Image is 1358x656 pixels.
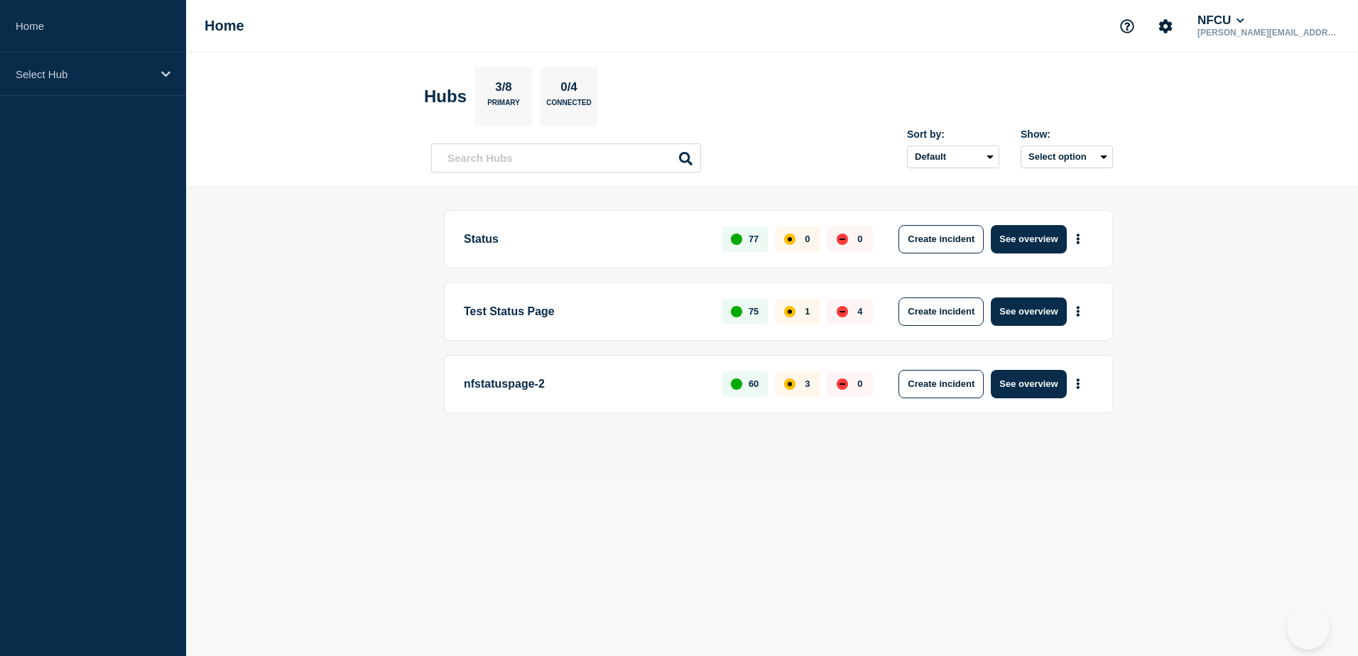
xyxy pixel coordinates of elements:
button: Support [1112,11,1142,41]
p: nfstatuspage-2 [464,370,706,398]
p: 0/4 [555,80,583,99]
button: NFCU [1195,13,1247,28]
div: affected [784,234,795,245]
button: See overview [991,297,1066,326]
div: affected [784,306,795,317]
p: Select Hub [16,68,152,80]
p: 0 [857,234,862,244]
p: [PERSON_NAME][EMAIL_ADDRESS][DOMAIN_NAME] [1195,28,1342,38]
p: 3 [805,378,810,389]
button: See overview [991,225,1066,253]
h2: Hubs [424,87,467,106]
button: More actions [1069,371,1087,397]
h1: Home [205,18,244,34]
button: More actions [1069,226,1087,252]
div: down [837,306,848,317]
button: Create incident [898,225,984,253]
p: Connected [546,99,591,114]
p: 0 [857,378,862,389]
p: Primary [487,99,520,114]
div: up [731,378,742,390]
div: Sort by: [907,129,999,140]
p: 0 [805,234,810,244]
button: Create incident [898,370,984,398]
p: 3/8 [490,80,518,99]
p: 77 [749,234,759,244]
div: up [731,234,742,245]
button: Select option [1021,146,1113,168]
div: affected [784,378,795,390]
button: See overview [991,370,1066,398]
p: 1 [805,306,810,317]
button: Create incident [898,297,984,326]
div: Show: [1021,129,1113,140]
button: More actions [1069,298,1087,324]
input: Search Hubs [431,143,701,173]
div: up [731,306,742,317]
div: down [837,234,848,245]
button: Account settings [1151,11,1180,41]
p: Test Status Page [464,297,706,326]
p: 75 [749,306,759,317]
p: Status [464,225,706,253]
iframe: Help Scout Beacon - Open [1287,607,1330,650]
div: down [837,378,848,390]
p: 4 [857,306,862,317]
select: Sort by [907,146,999,168]
p: 60 [749,378,759,389]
